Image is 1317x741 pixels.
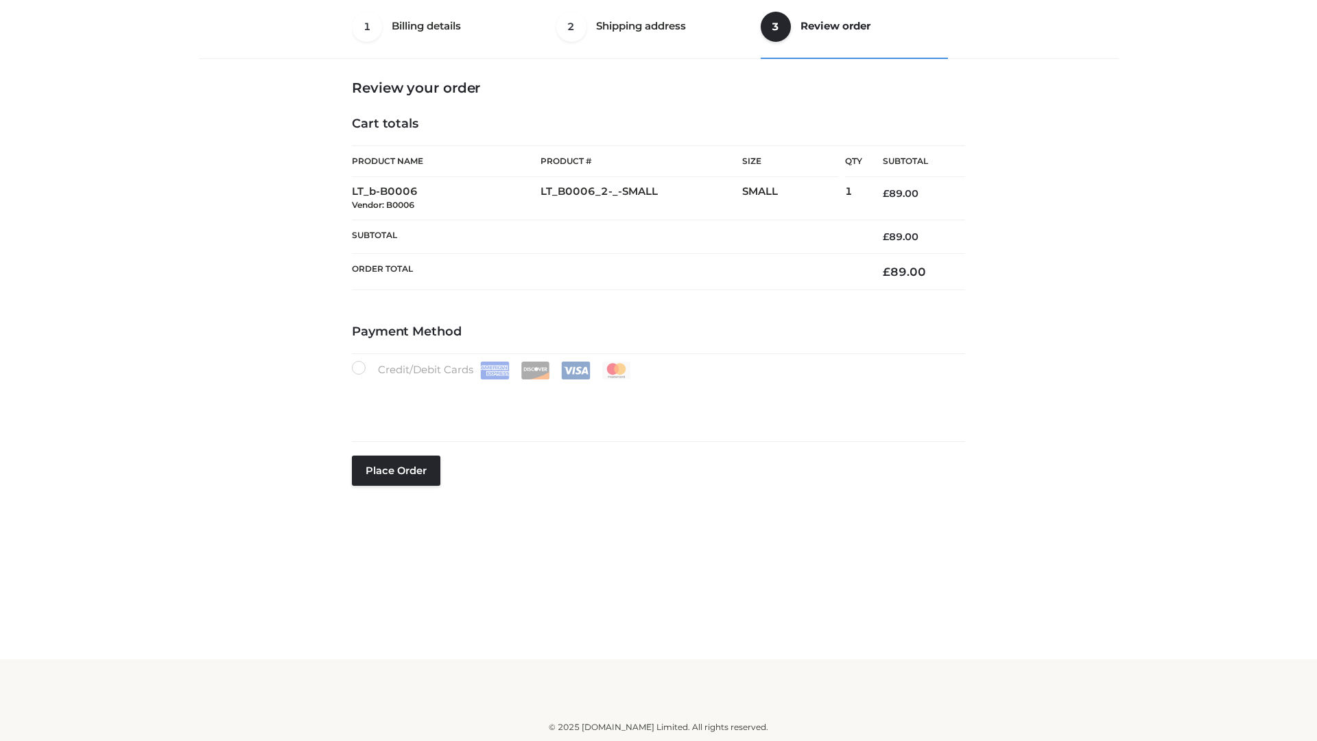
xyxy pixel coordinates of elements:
div: © 2025 [DOMAIN_NAME] Limited. All rights reserved. [204,720,1113,734]
h3: Review your order [352,80,965,96]
small: Vendor: B0006 [352,200,414,210]
img: Visa [561,362,591,379]
bdi: 89.00 [883,231,918,243]
button: Place order [352,456,440,486]
span: £ [883,231,889,243]
img: Amex [480,362,510,379]
th: Product Name [352,145,541,177]
th: Order Total [352,254,862,290]
bdi: 89.00 [883,187,918,200]
td: 1 [845,177,862,220]
td: LT_b-B0006 [352,177,541,220]
td: SMALL [742,177,845,220]
th: Qty [845,145,862,177]
img: Discover [521,362,550,379]
th: Product # [541,145,742,177]
img: Mastercard [602,362,631,379]
th: Size [742,146,838,177]
span: £ [883,265,890,279]
iframe: Secure payment input frame [349,377,962,427]
h4: Payment Method [352,325,965,340]
bdi: 89.00 [883,265,926,279]
th: Subtotal [352,220,862,253]
th: Subtotal [862,146,965,177]
label: Credit/Debit Cards [352,361,632,379]
h4: Cart totals [352,117,965,132]
td: LT_B0006_2-_-SMALL [541,177,742,220]
span: £ [883,187,889,200]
